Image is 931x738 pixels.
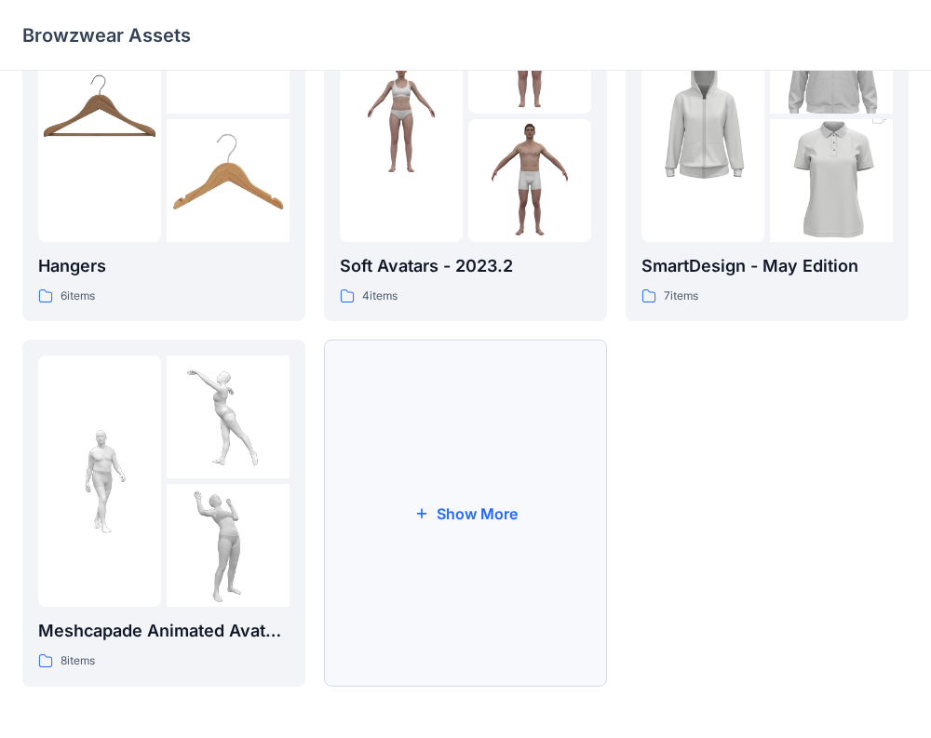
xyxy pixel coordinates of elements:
[167,484,290,607] img: folder 3
[38,253,290,279] p: Hangers
[362,287,398,306] p: 4 items
[38,618,290,644] p: Meshcapade Animated Avatars
[167,356,290,478] img: folder 2
[22,22,191,48] p: Browzwear Assets
[61,651,95,671] p: 8 items
[770,88,893,273] img: folder 3
[468,119,591,242] img: folder 3
[340,55,463,178] img: folder 1
[641,253,893,279] p: SmartDesign - May Edition
[61,287,95,306] p: 6 items
[38,55,161,178] img: folder 1
[167,119,290,242] img: folder 3
[641,24,764,208] img: folder 1
[38,420,161,543] img: folder 1
[22,340,305,687] a: folder 1folder 2folder 3Meshcapade Animated Avatars8items
[664,287,698,306] p: 7 items
[340,253,591,279] p: Soft Avatars - 2023.2
[324,340,607,687] button: Show More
